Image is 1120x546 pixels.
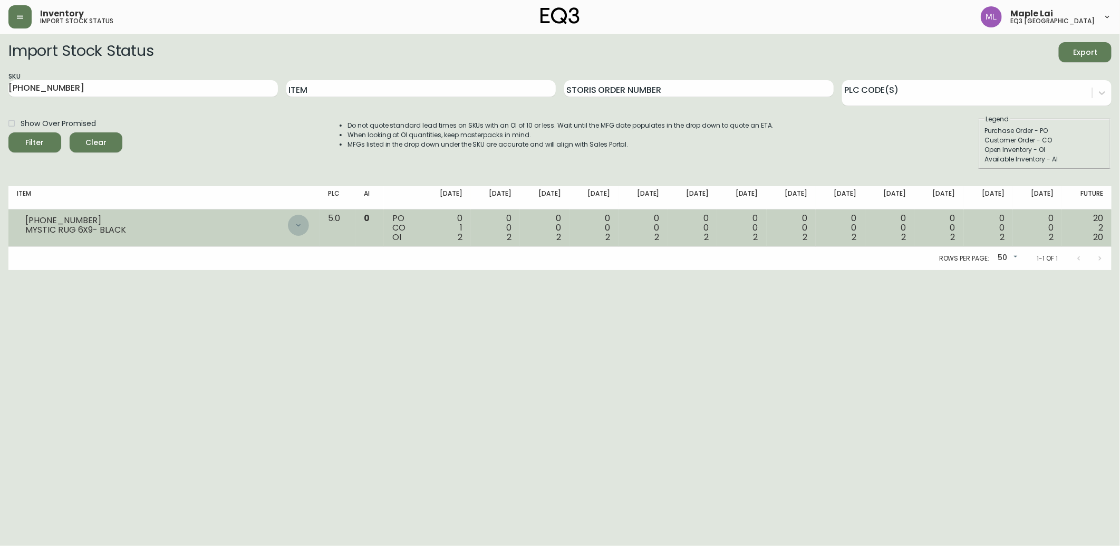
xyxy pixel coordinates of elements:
span: 20 [1093,231,1103,243]
th: [DATE] [767,186,816,209]
div: [PHONE_NUMBER] [25,216,288,225]
span: 2 [655,231,660,243]
span: 2 [901,231,906,243]
th: [DATE] [471,186,520,209]
div: 20 2 [1070,214,1103,242]
th: [DATE] [816,186,865,209]
div: 0 0 [874,214,906,242]
span: Clear [78,136,114,149]
th: Future [1062,186,1112,209]
li: When looking at OI quantities, keep masterpacks in mind. [347,130,774,140]
span: Inventory [40,9,84,18]
th: [DATE] [421,186,470,209]
li: Do not quote standard lead times on SKUs with an OI of 10 or less. Wait until the MFG date popula... [347,121,774,130]
div: 0 0 [824,214,856,242]
span: 2 [556,231,561,243]
th: [DATE] [717,186,766,209]
td: 5.0 [320,209,356,247]
th: PLC [320,186,356,209]
span: Show Over Promised [21,118,96,129]
div: 0 0 [775,214,807,242]
div: PO CO [392,214,413,242]
p: Rows per page: [939,254,989,263]
li: MFGs listed in the drop down under the SKU are accurate and will align with Sales Portal. [347,140,774,149]
div: MYSTIC RUG 6X9- BLACK [25,225,288,235]
span: 2 [507,231,511,243]
div: 0 0 [1021,214,1054,242]
legend: Legend [984,114,1010,124]
th: [DATE] [619,186,668,209]
th: Item [8,186,320,209]
h5: import stock status [40,18,113,24]
button: Clear [70,132,122,152]
span: 2 [803,231,807,243]
span: Maple Lai [1010,9,1053,18]
span: 2 [852,231,857,243]
span: 2 [458,231,462,243]
span: 2 [1000,231,1005,243]
div: Open Inventory - OI [984,145,1105,155]
th: [DATE] [520,186,569,209]
span: 2 [704,231,709,243]
span: OI [392,231,401,243]
div: 0 0 [578,214,610,242]
div: 0 0 [528,214,561,242]
th: [DATE] [569,186,619,209]
div: 0 0 [627,214,659,242]
div: 0 0 [972,214,1005,242]
img: logo [540,7,580,24]
th: [DATE] [914,186,963,209]
div: 0 0 [923,214,955,242]
div: 0 1 [430,214,462,242]
h5: eq3 [GEOGRAPHIC_DATA] [1010,18,1095,24]
th: AI [355,186,384,209]
div: 50 [993,250,1020,267]
span: Export [1067,46,1103,59]
th: [DATE] [865,186,914,209]
div: 0 0 [479,214,511,242]
p: 1-1 of 1 [1037,254,1058,263]
div: Filter [26,136,44,149]
span: 2 [1049,231,1054,243]
div: 0 0 [726,214,758,242]
div: Purchase Order - PO [984,126,1105,136]
span: 0 [364,212,370,224]
div: [PHONE_NUMBER]MYSTIC RUG 6X9- BLACK [17,214,311,237]
span: 2 [951,231,955,243]
div: Customer Order - CO [984,136,1105,145]
div: Available Inventory - AI [984,155,1105,164]
th: [DATE] [1013,186,1062,209]
th: [DATE] [668,186,717,209]
span: 2 [605,231,610,243]
th: [DATE] [964,186,1013,209]
button: Export [1059,42,1112,62]
button: Filter [8,132,61,152]
div: 0 0 [677,214,709,242]
h2: Import Stock Status [8,42,153,62]
span: 2 [754,231,758,243]
img: 61e28cffcf8cc9f4e300d877dd684943 [981,6,1002,27]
